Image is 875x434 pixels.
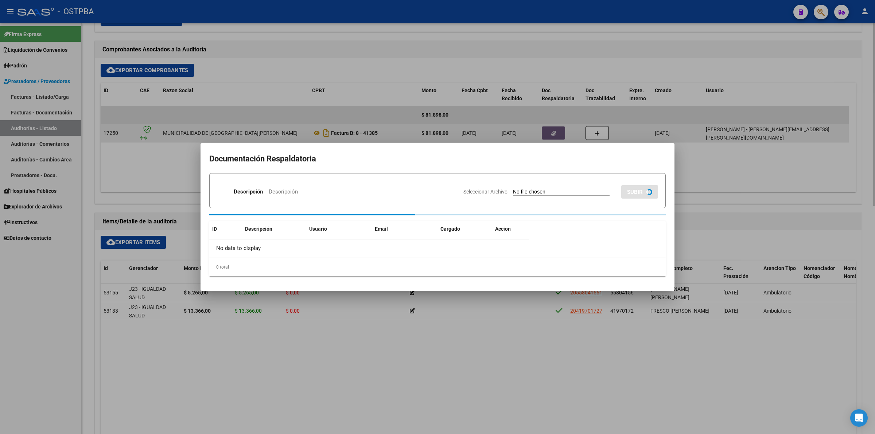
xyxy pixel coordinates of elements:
datatable-header-cell: ID [209,221,242,237]
button: SUBIR [621,185,658,199]
span: SUBIR [627,189,643,195]
h2: Documentación Respaldatoria [209,152,666,166]
div: No data to display [209,239,529,258]
span: ID [212,226,217,232]
datatable-header-cell: Usuario [306,221,372,237]
span: Seleccionar Archivo [463,189,507,195]
span: Accion [495,226,511,232]
datatable-header-cell: Email [372,221,437,237]
span: Usuario [309,226,327,232]
span: Cargado [440,226,460,232]
p: Descripción [234,188,263,196]
datatable-header-cell: Cargado [437,221,492,237]
div: 0 total [209,258,666,276]
datatable-header-cell: Descripción [242,221,306,237]
div: Open Intercom Messenger [850,409,868,427]
span: Email [375,226,388,232]
span: Descripción [245,226,272,232]
datatable-header-cell: Accion [492,221,529,237]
